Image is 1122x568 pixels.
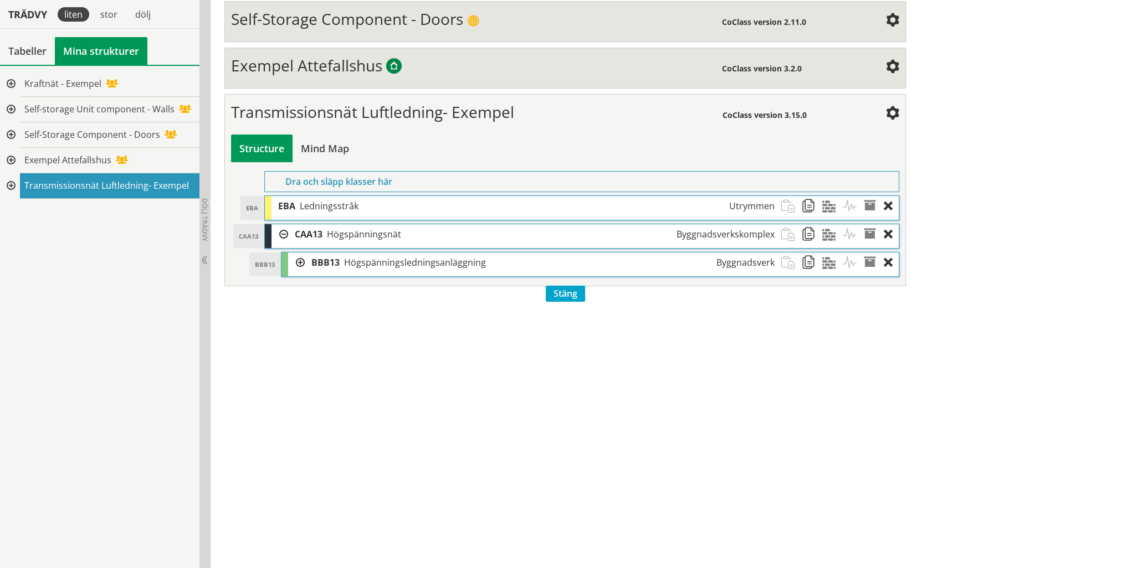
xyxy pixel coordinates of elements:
[386,59,402,75] span: Byggtjänsts exempelstrukturer
[288,224,781,245] div: CAA13
[843,224,863,245] span: Aktiviteter
[200,198,209,241] span: Dölj trädvy
[233,224,264,248] div: CAA13
[300,200,358,212] span: Ledningsstråk
[24,179,189,192] span: Transmissionsnät Luftledning- Exempel
[886,107,899,121] span: Inställningar
[886,61,899,74] span: Inställningar
[24,154,111,166] span: Exempel Attefallshus
[24,103,175,115] span: Self-storage Unit component - Walls
[278,200,295,212] span: EBA
[546,286,585,302] span: Stäng
[843,196,863,216] span: Aktiviteter
[24,78,101,90] span: Kraftnät - Exempel
[802,196,822,216] span: Kopiera strukturobjekt
[129,7,157,22] div: dölj
[863,252,884,273] span: Egenskaper
[293,135,357,162] div: Bygg och visa struktur i en mind map-vy
[344,256,486,268] span: Högspänningsledningsanläggning
[863,224,884,245] span: Egenskaper
[822,252,843,273] span: Material
[295,228,322,240] span: CAA13
[843,252,863,273] span: Aktiviteter
[271,196,781,216] div: EBA
[677,228,775,240] span: Byggnadsverkskomplex
[863,196,884,216] span: Egenskaper
[822,196,843,216] span: Material
[781,224,802,245] span: Klistra in strukturobjekt
[822,224,843,245] span: Material
[722,63,802,74] span: CoClass version 3.2.0
[24,128,160,141] span: Self-Storage Component - Doors
[311,256,340,268] span: BBB13
[94,7,124,22] div: stor
[231,8,463,29] span: Self-Storage Component - Doors
[249,252,280,276] div: BBB13
[55,37,147,65] a: Mina strukturer
[884,196,899,216] div: Ta bort objekt
[231,55,382,76] span: Exempel Attefallshus
[240,196,264,220] div: EBA
[802,252,822,273] span: Kopiera strukturobjekt
[884,224,899,245] div: Ta bort objekt
[467,15,479,27] span: Publik struktur
[231,101,514,122] span: Transmissionsnät Luftledning- Exempel
[231,135,293,162] div: Bygg och visa struktur i tabellvy
[264,171,899,192] div: Dra och släpp klasser här
[729,200,775,212] span: Utrymmen
[2,8,53,20] div: Trädvy
[716,256,775,268] span: Byggnadsverk
[781,252,802,273] span: Klistra in strukturobjekt
[305,252,781,273] div: CAA13.BBB13
[58,7,89,22] div: liten
[723,110,807,120] span: CoClass version 3.15.0
[802,224,822,245] span: Kopiera strukturobjekt
[327,228,401,240] span: Högspänningsnät
[722,17,806,27] span: CoClass version 2.11.0
[886,14,899,28] span: Inställningar
[781,196,802,216] span: Klistra in strukturobjekt
[884,252,899,273] div: Ta bort objekt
